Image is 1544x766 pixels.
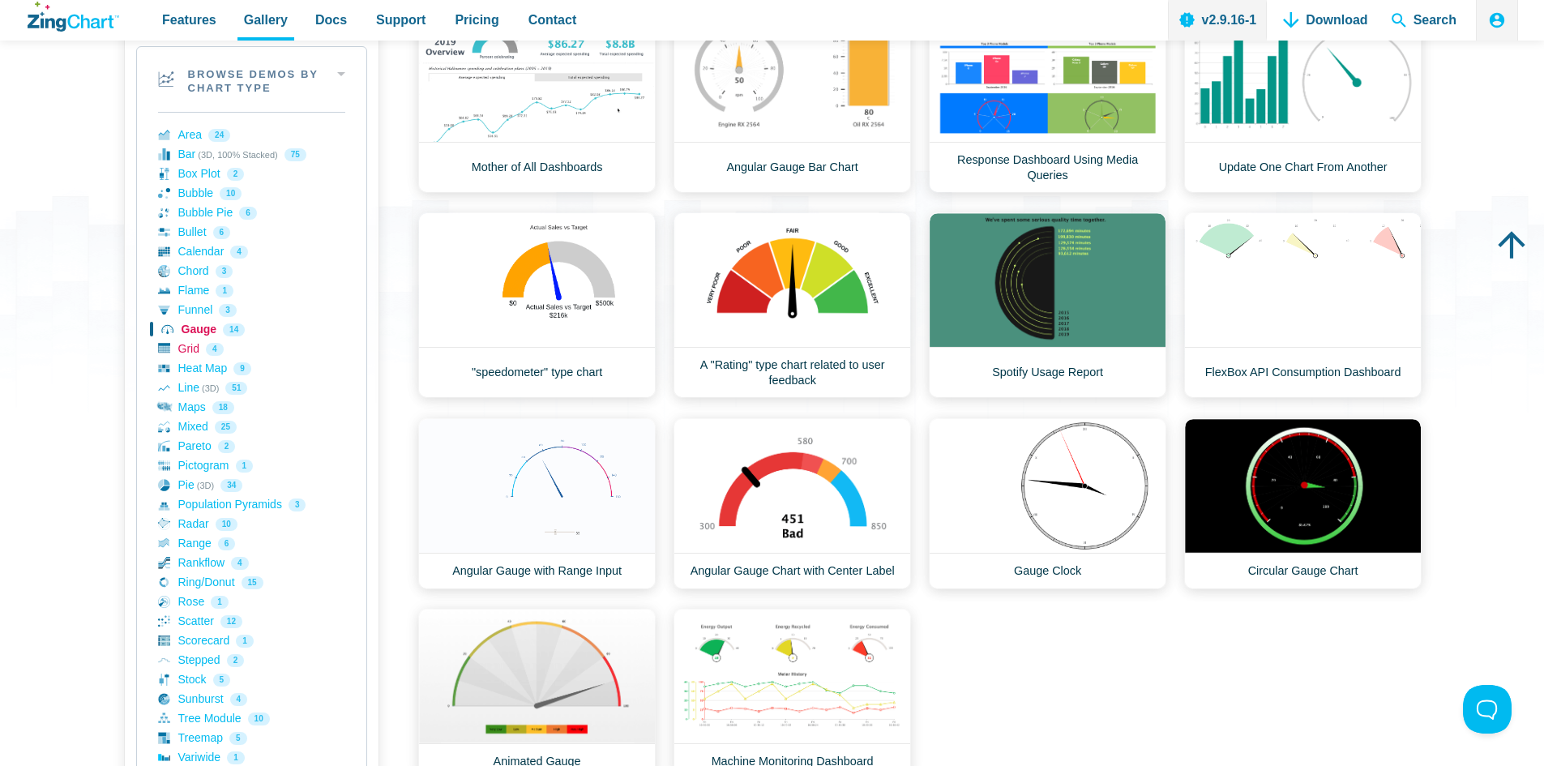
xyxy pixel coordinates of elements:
span: Contact [528,9,577,31]
h2: Browse Demos By Chart Type [137,47,366,112]
a: Gauge Clock [929,418,1166,589]
span: Pricing [455,9,498,31]
a: ZingChart Logo. Click to return to the homepage [28,2,119,32]
a: Response Dashboard Using Media Queries [929,7,1166,193]
a: A "Rating" type chart related to user feedback [674,212,911,398]
a: Angular Gauge with Range Input [418,418,656,589]
a: FlexBox API Consumption Dashboard [1184,212,1422,398]
span: Features [162,9,216,31]
a: Angular Gauge Bar Chart [674,7,911,193]
a: Circular Gauge Chart [1184,418,1422,589]
a: Angular Gauge Chart with Center Label [674,418,911,589]
span: Gallery [244,9,288,31]
a: Update One Chart From Another [1184,7,1422,193]
iframe: Toggle Customer Support [1463,685,1512,734]
a: "speedometer" type chart [418,212,656,398]
a: Mother of All Dashboards [418,7,656,193]
a: Spotify Usage Report [929,212,1166,398]
span: Support [376,9,426,31]
span: Docs [315,9,347,31]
